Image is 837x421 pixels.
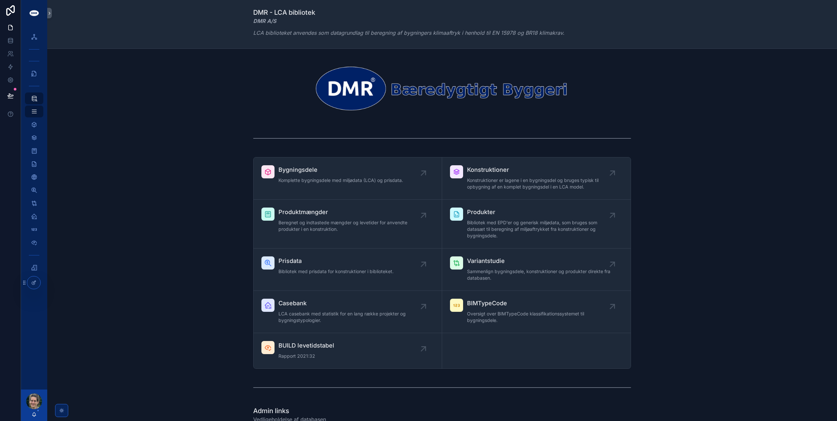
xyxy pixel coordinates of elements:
img: App logo [29,8,39,18]
img: 30478-dmr_logo_baeredygtigt-byggeri_space-arround---noloco---narrow---transparrent---white-DMR.png [253,65,631,112]
span: Konstruktioner er lagene i en bygningsdel og bruges typisk til opbygning af en komplet bygningsde... [467,177,612,190]
span: Komplette bygningsdele med miljødata (LCA) og prisdata. [278,177,403,184]
a: BIMTypeCodeOversigt over BIMTypeCode klassifikationssystemet til bygningsdele. [442,291,631,333]
span: Casebank [278,299,423,308]
em: DMR A/S [253,18,276,24]
a: PrisdataBibliotek med prisdata for konstruktioner i biblioteket. [254,249,442,291]
span: BUILD levetidstabel [278,341,334,350]
span: Bibliotek med EPD'er og generisk miljødata, som bruges som datasæt til beregning af miljøaftrykke... [467,219,612,239]
span: BIMTypeCode [467,299,612,308]
span: Bygningsdele [278,165,403,174]
span: Oversigt over BIMTypeCode klassifikationssystemet til bygningsdele. [467,311,612,324]
span: Bibliotek med prisdata for konstruktioner i biblioteket. [278,268,394,275]
span: Konstruktioner [467,165,612,174]
span: Prisdata [278,256,394,266]
span: Beregnet og indtastede mængder og levetider for anvendte produkter i en konstruktion. [278,219,423,232]
a: BygningsdeleKomplette bygningsdele med miljødata (LCA) og prisdata. [254,157,442,200]
h1: Admin links [253,406,326,415]
a: VariantstudieSammenlign bygningsdele, konstruktioner og produkter direkte fra databasen. [442,249,631,291]
div: scrollable content [21,26,47,282]
span: Produkter [467,208,612,217]
a: ProduktmængderBeregnet og indtastede mængder og levetider for anvendte produkter i en konstruktion. [254,200,442,249]
a: KonstruktionerKonstruktioner er lagene i en bygningsdel og bruges typisk til opbygning af en komp... [442,157,631,200]
span: Variantstudie [467,256,612,266]
span: Produktmængder [278,208,423,217]
a: ProdukterBibliotek med EPD'er og generisk miljødata, som bruges som datasæt til beregning af milj... [442,200,631,249]
span: Rapport 2021:32 [278,353,334,359]
em: LCA biblioteket anvendes som datagrundlag til beregning af bygningers klimaaftryk i henhold til E... [253,30,564,36]
a: CasebankLCA casebank med statistik for en lang række projekter og bygningstypologier. [254,291,442,333]
a: BUILD levetidstabelRapport 2021:32 [254,333,442,369]
span: LCA casebank med statistik for en lang række projekter og bygningstypologier. [278,311,423,324]
span: Sammenlign bygningsdele, konstruktioner og produkter direkte fra databasen. [467,268,612,281]
h1: DMR - LCA bibliotek [253,8,564,17]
